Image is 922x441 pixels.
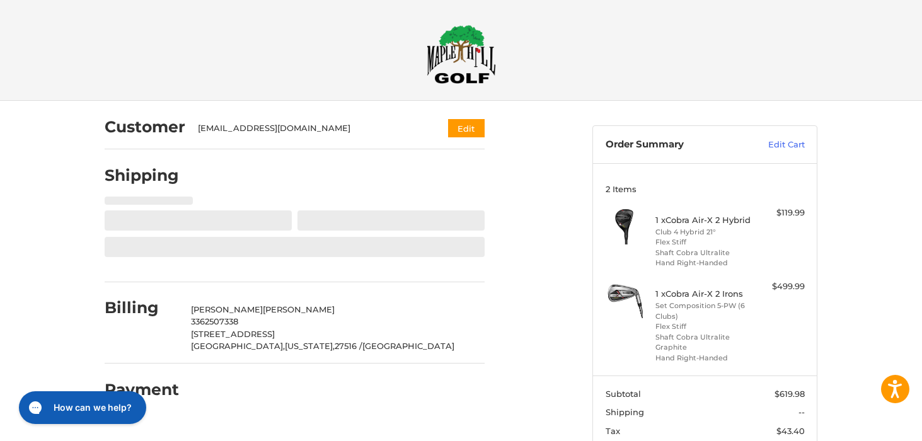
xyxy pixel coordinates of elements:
li: Flex Stiff [655,237,752,248]
span: [PERSON_NAME] [191,304,263,314]
li: Hand Right-Handed [655,353,752,364]
h3: 2 Items [606,184,805,194]
span: [GEOGRAPHIC_DATA], [191,341,285,351]
li: Shaft Cobra Ultralite Graphite [655,332,752,353]
li: Flex Stiff [655,321,752,332]
span: [GEOGRAPHIC_DATA] [362,341,454,351]
li: Set Composition 5-PW (6 Clubs) [655,301,752,321]
span: Subtotal [606,389,641,399]
li: Club 4 Hybrid 21° [655,227,752,238]
li: Hand Right-Handed [655,258,752,268]
h3: Order Summary [606,139,741,151]
button: Edit [448,119,485,137]
li: Shaft Cobra Ultralite [655,248,752,258]
h4: 1 x Cobra Air-X 2 Irons [655,289,752,299]
span: [PERSON_NAME] [263,304,335,314]
span: -- [798,407,805,417]
span: 27516 / [335,341,362,351]
span: [US_STATE], [285,341,335,351]
span: Tax [606,426,620,436]
span: 3362507338 [191,316,238,326]
h2: Customer [105,117,185,137]
div: [EMAIL_ADDRESS][DOMAIN_NAME] [198,122,424,135]
a: Edit Cart [741,139,805,151]
h2: Payment [105,380,179,399]
span: $43.40 [776,426,805,436]
div: $499.99 [755,280,805,293]
h4: 1 x Cobra Air-X 2 Hybrid [655,215,752,225]
div: $119.99 [755,207,805,219]
h2: Billing [105,298,178,318]
img: Maple Hill Golf [427,25,496,84]
span: [STREET_ADDRESS] [191,329,275,339]
h2: Shipping [105,166,179,185]
iframe: Google Customer Reviews [818,407,922,441]
iframe: Gorgias live chat messenger [13,387,150,428]
span: $619.98 [775,389,805,399]
span: Shipping [606,407,644,417]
